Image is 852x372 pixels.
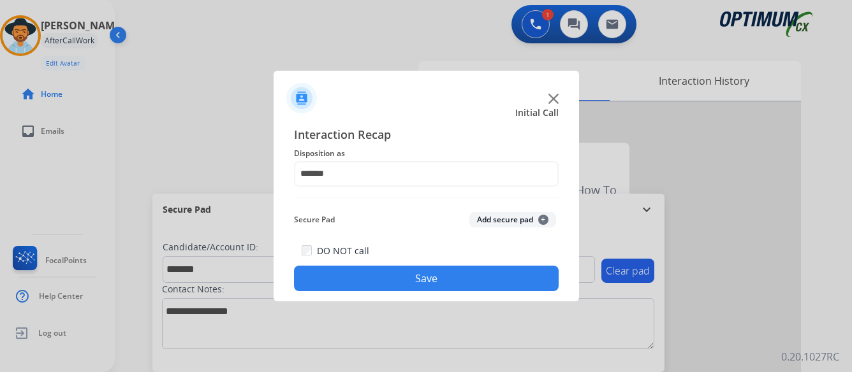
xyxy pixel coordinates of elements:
[294,266,559,291] button: Save
[469,212,556,227] button: Add secure pad+
[286,83,317,113] img: contactIcon
[294,146,559,161] span: Disposition as
[294,125,559,146] span: Interaction Recap
[294,212,335,227] span: Secure Pad
[781,349,839,364] p: 0.20.1027RC
[515,106,559,119] span: Initial Call
[538,215,548,225] span: +
[294,197,559,197] img: contact-recap-line.svg
[317,245,369,257] label: DO NOT call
